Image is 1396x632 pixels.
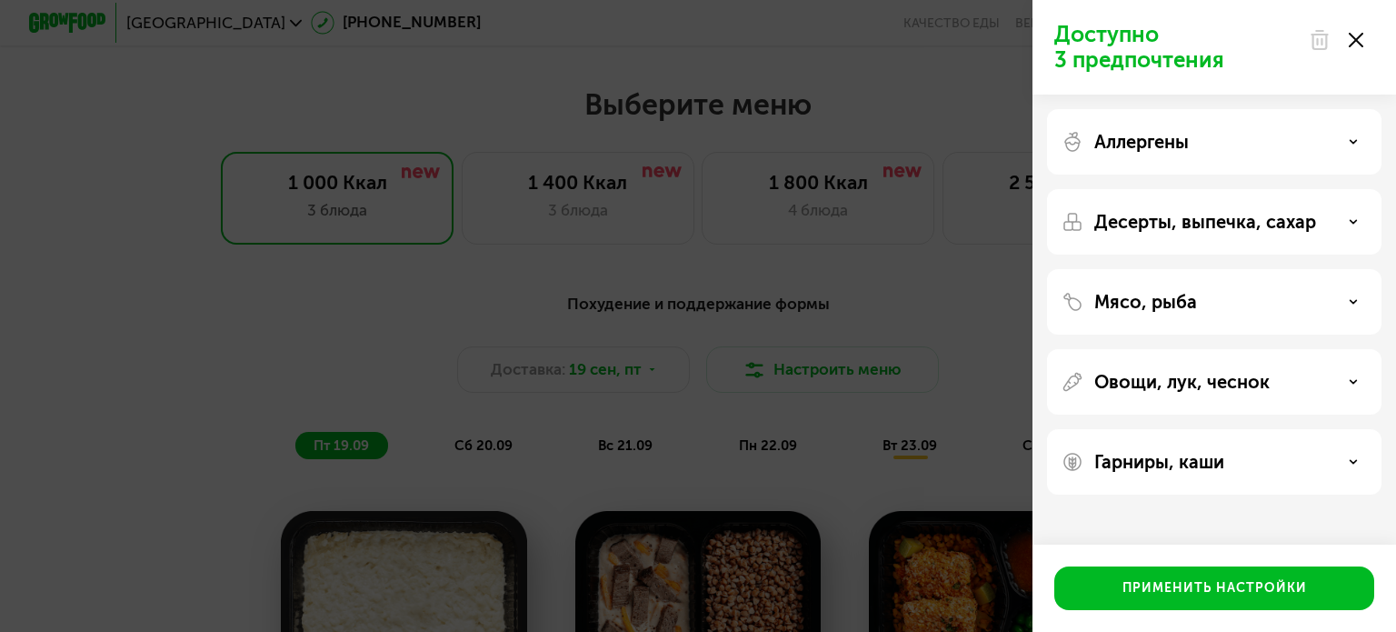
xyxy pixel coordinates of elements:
[1094,211,1316,233] p: Десерты, выпечка, сахар
[1054,22,1298,73] p: Доступно 3 предпочтения
[1094,131,1189,153] p: Аллергены
[1054,567,1374,610] button: Применить настройки
[1122,579,1307,597] div: Применить настройки
[1094,371,1270,393] p: Овощи, лук, чеснок
[1094,451,1224,473] p: Гарниры, каши
[1094,291,1197,313] p: Мясо, рыба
